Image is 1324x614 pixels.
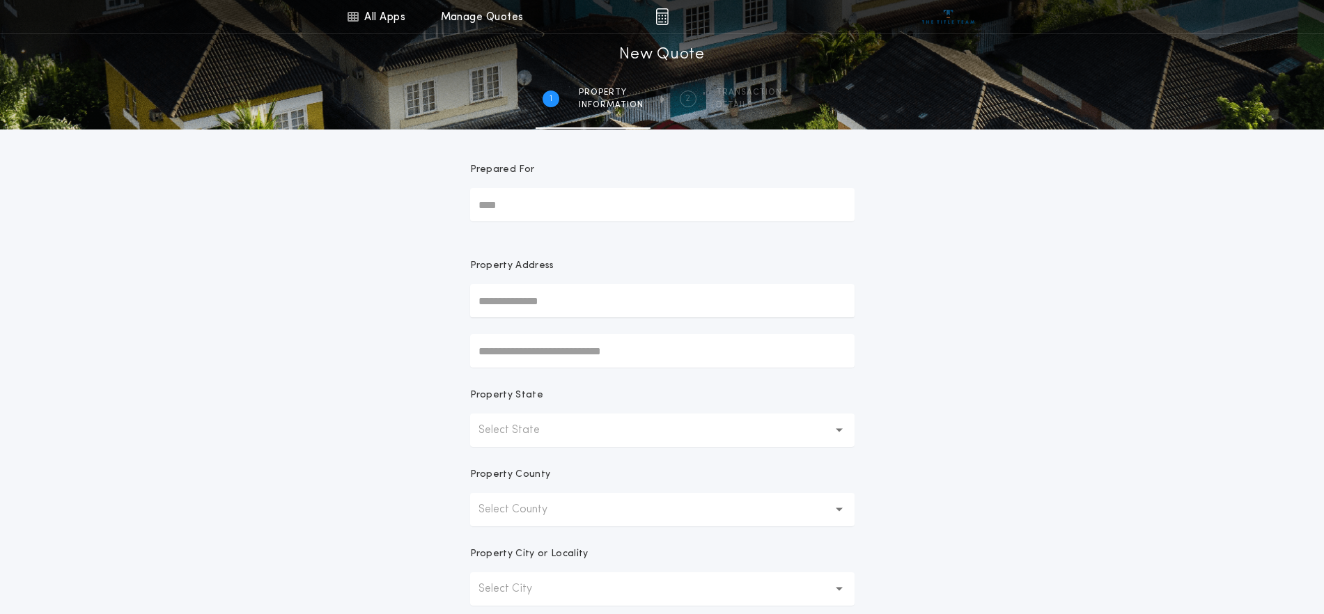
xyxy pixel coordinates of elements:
[470,468,551,482] p: Property County
[619,44,704,66] h1: New Quote
[655,8,669,25] img: img
[716,100,782,111] span: details
[478,422,562,439] p: Select State
[685,93,690,104] h2: 2
[550,93,552,104] h2: 1
[470,493,855,526] button: Select County
[470,388,543,402] p: Property State
[470,547,589,561] p: Property City or Locality
[478,581,554,597] p: Select City
[716,87,782,98] span: Transaction
[478,501,570,518] p: Select County
[579,100,644,111] span: information
[470,414,855,447] button: Select State
[470,163,535,177] p: Prepared For
[470,188,855,221] input: Prepared For
[579,87,644,98] span: Property
[922,10,974,24] img: vs-icon
[470,259,855,273] p: Property Address
[470,572,855,606] button: Select City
